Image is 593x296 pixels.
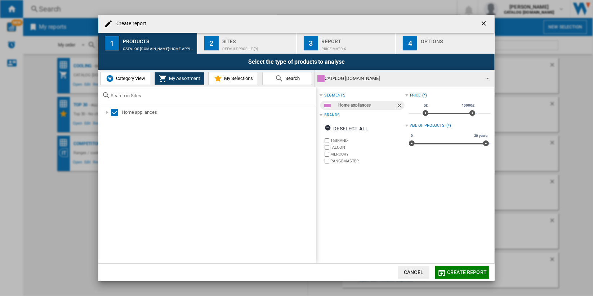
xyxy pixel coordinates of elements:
[330,145,405,150] label: FALCON
[284,76,300,81] span: Search
[330,158,405,164] label: RANGEMASTER
[317,73,480,84] div: CATALOG [DOMAIN_NAME]
[477,17,492,31] button: getI18NText('BUTTONS.CLOSE_DIALOG')
[480,20,489,28] ng-md-icon: getI18NText('BUTTONS.CLOSE_DIALOG')
[297,33,396,54] button: 3 Report Price Matrix
[198,33,297,54] button: 2 Sites Default profile (9)
[101,72,150,85] button: Category View
[447,269,487,275] span: Create report
[423,103,429,108] span: 0£
[111,109,122,116] md-checkbox: Select
[222,36,293,43] div: Sites
[324,93,345,98] div: segments
[410,123,445,129] div: Age of products
[155,72,204,85] button: My Assortment
[322,43,393,51] div: Price Matrix
[325,159,329,163] input: brand.name
[105,36,119,50] div: 1
[114,76,145,81] span: Category View
[396,102,405,111] ng-md-icon: Remove
[330,138,405,143] label: 16BRAND
[222,76,253,81] span: My Selections
[338,101,396,110] div: Home appliances
[111,93,312,98] input: Search in Sites
[123,36,194,43] div: Products
[208,72,258,85] button: My Selections
[421,36,492,43] div: Options
[435,266,489,279] button: Create report
[304,36,318,50] div: 3
[330,152,405,157] label: MERCURY
[262,72,312,85] button: Search
[473,133,489,139] span: 30 years
[324,112,339,118] div: Brands
[222,43,293,51] div: Default profile (9)
[403,36,417,50] div: 4
[98,54,495,70] div: Select the type of products to analyse
[122,109,315,116] div: Home appliances
[322,122,370,135] button: Deselect all
[204,36,219,50] div: 2
[325,138,329,143] input: brand.name
[396,33,495,54] button: 4 Options
[398,266,429,279] button: Cancel
[410,133,414,139] span: 0
[325,122,368,135] div: Deselect all
[410,93,421,98] div: Price
[325,145,329,150] input: brand.name
[322,36,393,43] div: Report
[106,74,114,83] img: wiser-icon-blue.png
[461,103,476,108] span: 10000£
[325,152,329,157] input: brand.name
[123,43,194,51] div: CATALOG [DOMAIN_NAME]:Home appliances
[167,76,200,81] span: My Assortment
[98,33,197,54] button: 1 Products CATALOG [DOMAIN_NAME]:Home appliances
[113,20,146,27] h4: Create report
